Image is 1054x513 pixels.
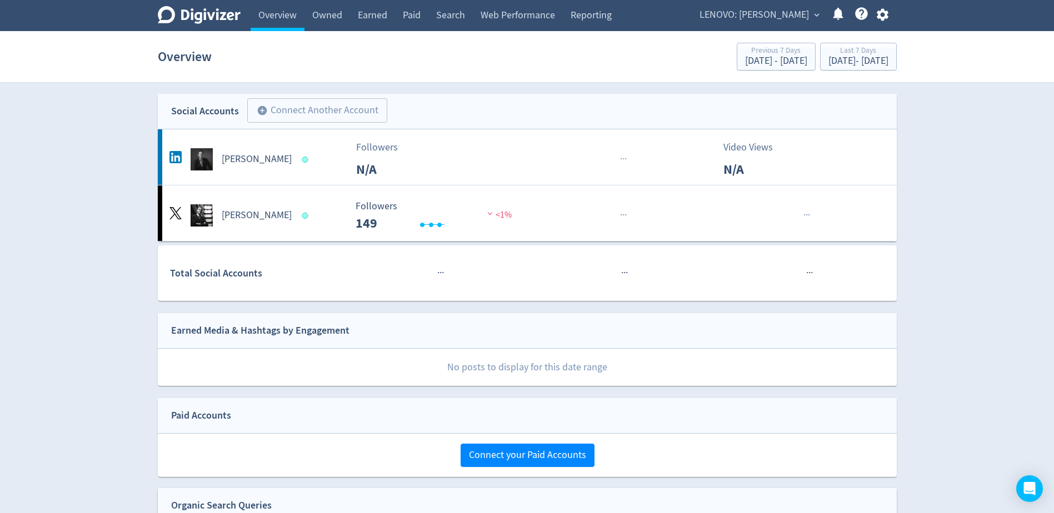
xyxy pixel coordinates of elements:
img: Marco Andresen undefined [191,148,213,170]
span: · [621,266,623,280]
a: Connect your Paid Accounts [461,449,595,461]
span: · [626,266,628,280]
a: Marco Andresen undefined[PERSON_NAME] Followers --- Followers 149 <1%······ [158,185,897,241]
span: · [622,152,625,166]
button: Connect Another Account [247,98,387,123]
span: Data last synced: 8 Oct 2025, 11:02pm (AEDT) [302,213,311,219]
p: Video Views [723,140,787,155]
span: add_circle [257,105,268,116]
div: [DATE] - [DATE] [745,56,807,66]
div: Earned Media & Hashtags by Engagement [171,323,349,339]
span: · [808,208,810,222]
a: Connect Another Account [239,100,387,123]
span: · [806,208,808,222]
span: · [811,266,813,280]
div: Paid Accounts [171,408,231,424]
h5: [PERSON_NAME] [222,209,292,222]
button: Previous 7 Days[DATE] - [DATE] [737,43,816,71]
button: Connect your Paid Accounts [461,444,595,467]
span: · [622,208,625,222]
p: No posts to display for this date range [158,349,897,386]
h5: [PERSON_NAME] [222,153,292,166]
p: N/A [356,159,420,179]
span: · [620,208,622,222]
h1: Overview [158,39,212,74]
p: Followers [356,140,420,155]
span: · [437,266,439,280]
p: N/A [723,159,787,179]
div: Previous 7 Days [745,47,807,56]
div: Social Accounts [171,103,239,119]
span: · [439,266,442,280]
svg: Followers --- [350,201,517,230]
div: Last 7 Days [828,47,888,56]
span: · [623,266,626,280]
span: <1% [484,209,512,220]
span: · [808,266,811,280]
span: Data last synced: 8 Oct 2025, 9:02pm (AEDT) [302,157,311,163]
img: negative-performance.svg [484,209,496,218]
span: · [625,152,627,166]
div: [DATE] - [DATE] [828,56,888,66]
span: expand_more [812,10,822,20]
button: Last 7 Days[DATE]- [DATE] [820,43,897,71]
div: Open Intercom Messenger [1016,475,1043,502]
span: · [620,152,622,166]
span: Connect your Paid Accounts [469,450,586,460]
button: LENOVO: [PERSON_NAME] [696,6,822,24]
img: Marco Andresen undefined [191,204,213,227]
div: Total Social Accounts [170,265,347,281]
span: · [625,208,627,222]
span: LENOVO: [PERSON_NAME] [700,6,809,24]
span: · [806,266,808,280]
a: Marco Andresen undefined[PERSON_NAME]FollowersN/A···Video ViewsN/A [158,129,897,185]
span: · [442,266,444,280]
span: · [803,208,806,222]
